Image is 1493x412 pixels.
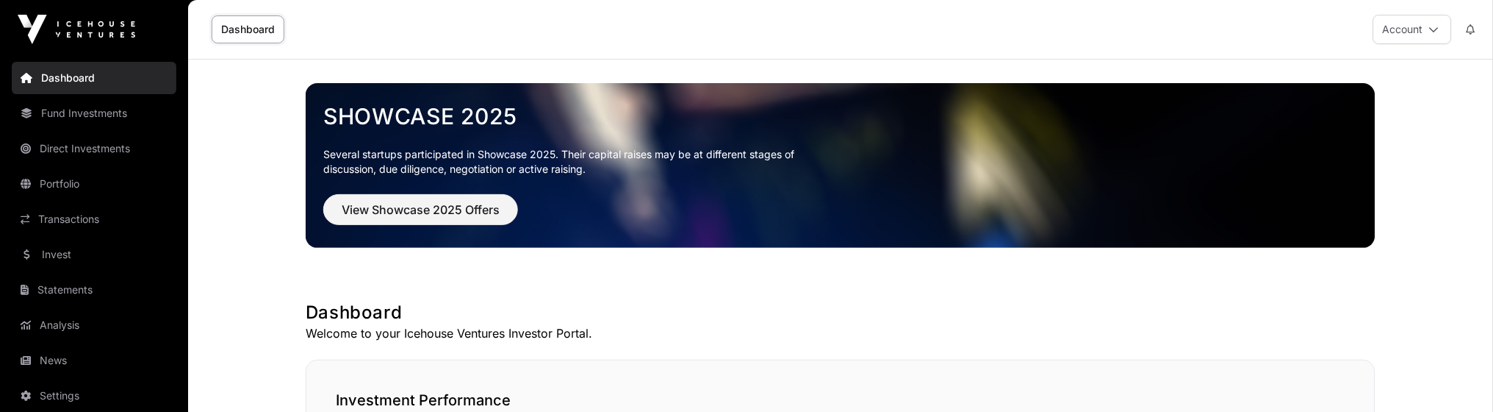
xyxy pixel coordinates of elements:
[342,201,500,219] span: View Showcase 2025 Offers
[18,15,135,44] img: Icehouse Ventures Logo
[1420,341,1493,412] iframe: Chat Widget
[323,147,817,177] p: Several startups participated in Showcase 2025. Their capital raises may be at different stages o...
[306,324,1375,342] p: Welcome to your Icehouse Ventures Investor Portal.
[1373,15,1452,44] button: Account
[12,380,176,412] a: Settings
[336,390,1345,411] h2: Investment Performance
[323,209,518,224] a: View Showcase 2025 Offers
[306,301,1375,324] h1: Dashboard
[12,309,176,341] a: Analysis
[12,274,176,306] a: Statements
[12,344,176,377] a: News
[12,132,176,165] a: Direct Investments
[12,97,176,129] a: Fund Investments
[323,103,1358,129] a: Showcase 2025
[323,194,518,225] button: View Showcase 2025 Offers
[12,238,176,271] a: Invest
[12,203,176,235] a: Transactions
[212,15,284,43] a: Dashboard
[12,168,176,200] a: Portfolio
[12,62,176,94] a: Dashboard
[306,83,1375,248] img: Showcase 2025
